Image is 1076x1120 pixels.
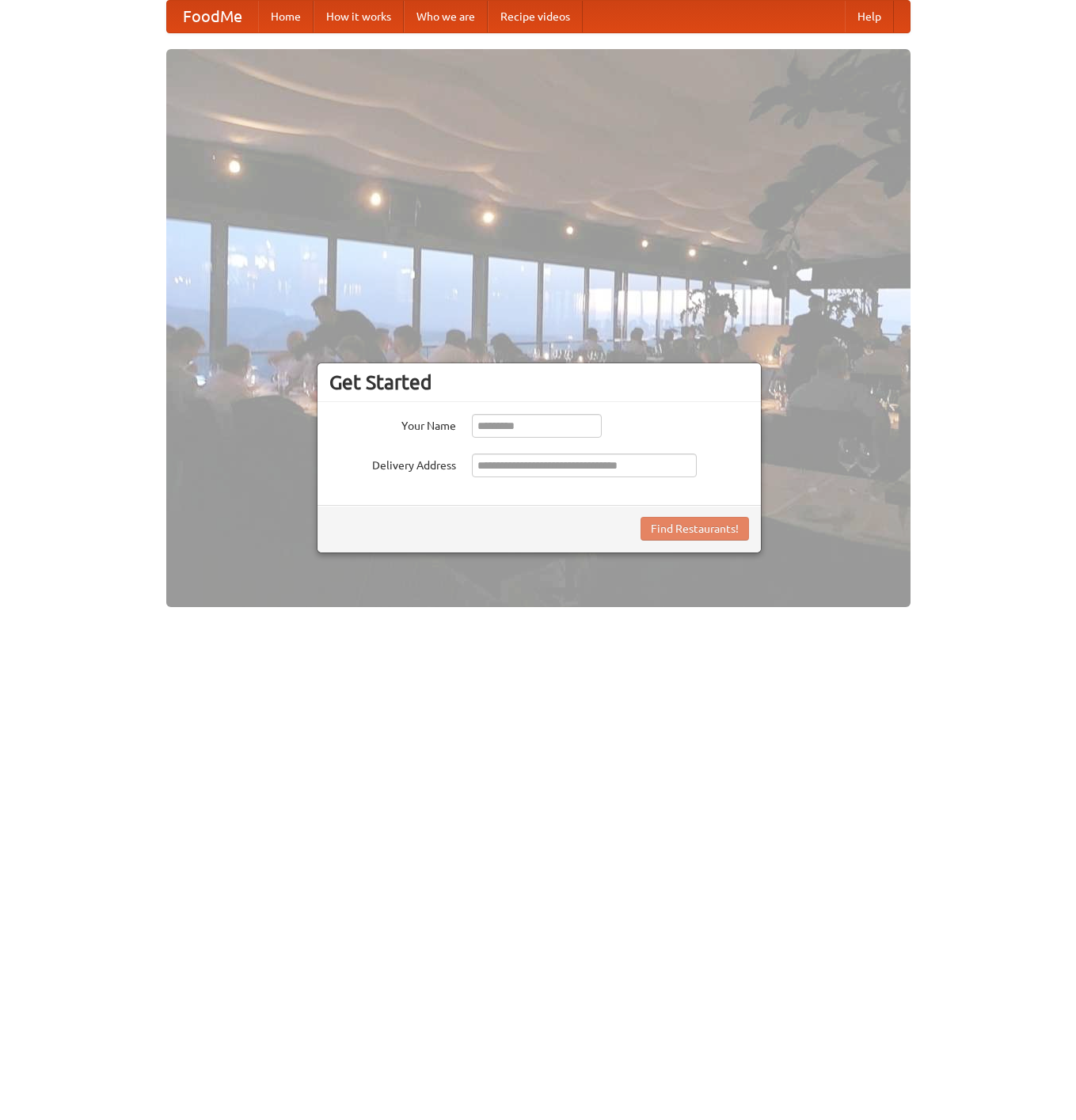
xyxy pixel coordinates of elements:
[488,1,583,32] a: Recipe videos
[845,1,894,32] a: Help
[329,370,749,394] h3: Get Started
[167,1,258,32] a: FoodMe
[314,1,404,32] a: How it works
[641,517,749,541] button: Find Restaurants!
[329,414,456,434] label: Your Name
[404,1,488,32] a: Who we are
[329,454,456,473] label: Delivery Address
[258,1,314,32] a: Home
